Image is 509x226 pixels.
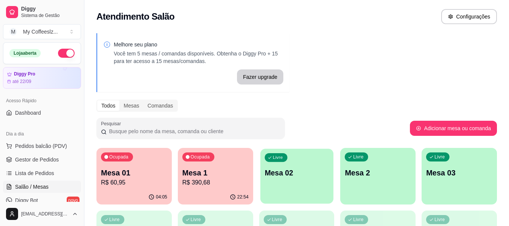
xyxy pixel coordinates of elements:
p: Mesa 03 [426,168,492,178]
p: 22:54 [237,194,249,200]
a: Gestor de Pedidos [3,154,81,166]
p: Livre [109,217,120,223]
article: Diggy Pro [14,71,35,77]
span: Diggy Bot [15,197,38,204]
span: Diggy [21,6,78,12]
p: Ocupada [191,154,210,160]
span: Gestor de Pedidos [15,156,59,163]
div: Todos [97,100,119,111]
a: Lista de Pedidos [3,167,81,179]
span: Sistema de Gestão [21,12,78,18]
p: Melhore seu plano [114,41,283,48]
p: Livre [353,217,364,223]
button: LivreMesa 03 [422,148,497,204]
a: Salão / Mesas [3,181,81,193]
button: Configurações [441,9,497,24]
button: Pedidos balcão (PDV) [3,140,81,152]
a: Dashboard [3,107,81,119]
span: M [9,28,17,35]
button: LivreMesa 02 [260,149,333,204]
span: Dashboard [15,109,41,117]
p: Mesa 02 [264,168,329,178]
button: Fazer upgrade [237,69,283,85]
button: Alterar Status [58,49,75,58]
p: Ocupada [109,154,128,160]
div: Loja aberta [9,49,41,57]
div: Mesas [119,100,143,111]
p: Livre [353,154,364,160]
p: Livre [272,217,283,223]
article: até 22/09 [12,78,31,85]
span: Salão / Mesas [15,183,49,191]
p: Livre [434,217,445,223]
input: Pesquisar [107,128,280,135]
p: Você tem 5 mesas / comandas disponíveis. Obtenha o Diggy Pro + 15 para ter acesso a 15 mesas/coma... [114,50,283,65]
div: Acesso Rápido [3,95,81,107]
button: Select a team [3,24,81,39]
button: Adicionar mesa ou comanda [410,121,497,136]
a: Diggy Botnovo [3,194,81,206]
div: Comandas [144,100,177,111]
span: Pedidos balcão (PDV) [15,142,67,150]
p: Livre [434,154,445,160]
div: My Coffeeslz ... [23,28,58,35]
p: 04:05 [156,194,167,200]
h2: Atendimento Salão [96,11,174,23]
div: Dia a dia [3,128,81,140]
a: Diggy Proaté 22/09 [3,67,81,89]
p: Livre [191,217,201,223]
button: OcupadaMesa 01R$ 60,9504:05 [96,148,172,204]
p: R$ 390,68 [182,178,249,187]
p: Mesa 1 [182,168,249,178]
p: R$ 60,95 [101,178,167,187]
p: Mesa 01 [101,168,167,178]
span: Lista de Pedidos [15,169,54,177]
label: Pesquisar [101,120,124,127]
p: Mesa 2 [345,168,411,178]
button: [EMAIL_ADDRESS][DOMAIN_NAME] [3,205,81,223]
button: OcupadaMesa 1R$ 390,6822:54 [178,148,253,204]
span: [EMAIL_ADDRESS][DOMAIN_NAME] [21,211,69,217]
a: DiggySistema de Gestão [3,3,81,21]
button: LivreMesa 2 [340,148,416,204]
p: Livre [273,155,283,161]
